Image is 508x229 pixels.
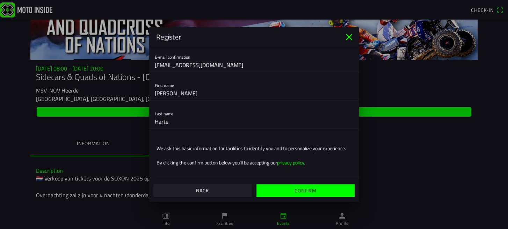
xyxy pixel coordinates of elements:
[149,32,343,42] ion-title: Register
[157,145,351,152] ion-text: We ask this basic information for facilities to identify you and to personalize your experience.
[295,188,317,193] ion-text: Confirm
[153,184,252,197] ion-button: Back
[157,159,351,166] ion-text: By clicking the confirm button below you’ll be accepting our .
[155,86,353,100] input: First name
[155,114,353,128] input: Last name
[343,31,355,43] ion-icon: close
[277,159,304,166] a: privacy policy
[155,58,353,72] input: E-mail confirmation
